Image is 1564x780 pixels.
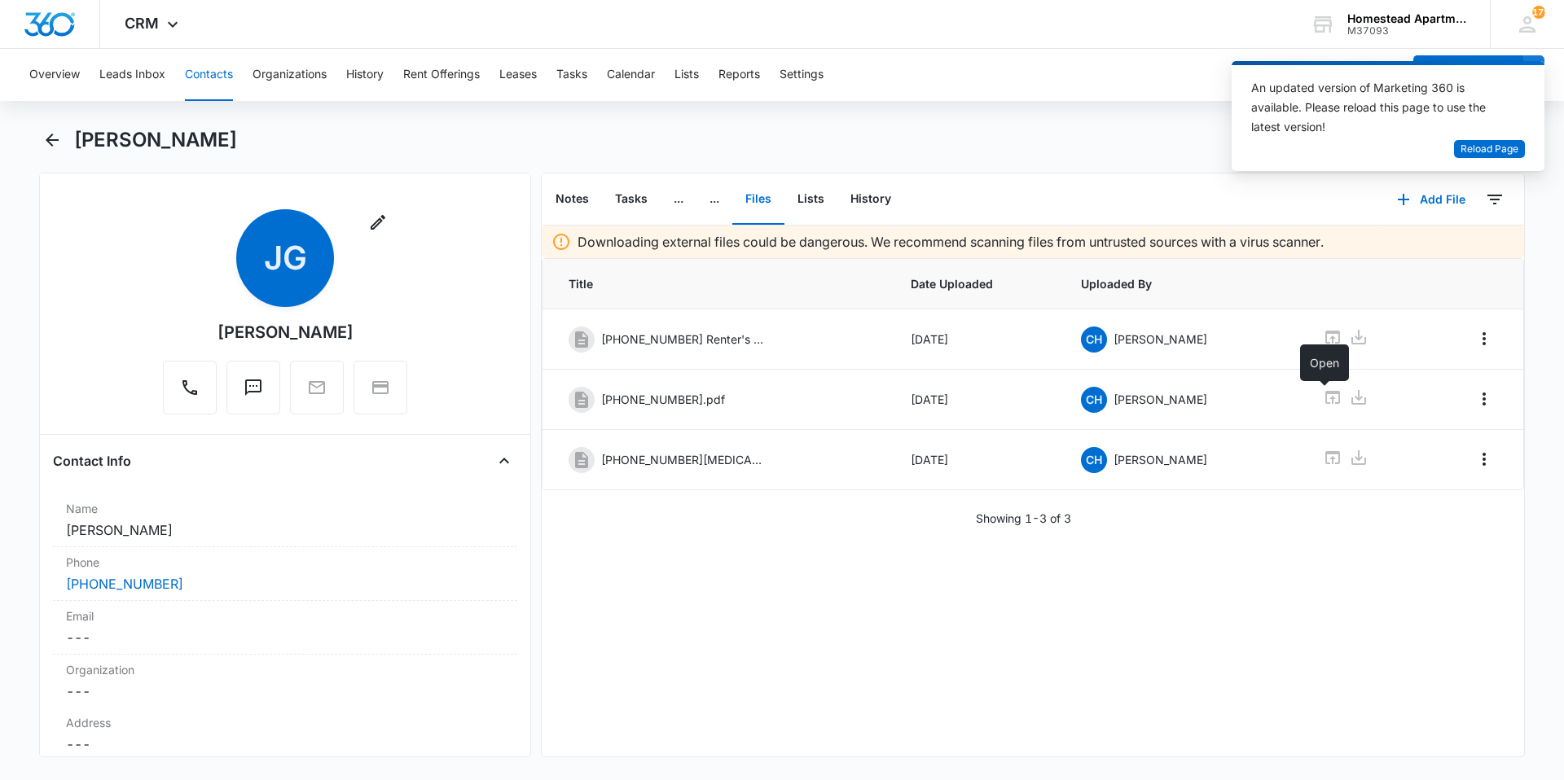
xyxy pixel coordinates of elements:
button: Calendar [607,49,655,101]
p: Downloading external files could be dangerous. We recommend scanning files from untrusted sources... [578,232,1324,252]
button: Lists [674,49,699,101]
button: Tasks [602,174,661,225]
span: CRM [125,15,159,32]
button: Contacts [185,49,233,101]
span: Uploaded By [1081,275,1284,292]
div: An updated version of Marketing 360 is available. Please reload this page to use the latest version! [1251,78,1505,137]
button: ... [696,174,732,225]
button: Rent Offerings [403,49,480,101]
button: Leads Inbox [99,49,165,101]
label: Email [66,607,504,624]
div: Organization--- [53,655,517,708]
button: Add File [1381,180,1482,219]
dd: --- [66,681,504,701]
p: [PHONE_NUMBER] Renter's Insurance.pdf [601,331,764,348]
button: Organizations [253,49,327,101]
button: Lists [784,174,837,225]
span: Title [569,275,872,292]
button: Reports [718,49,760,101]
dd: [PERSON_NAME] [66,520,504,540]
button: History [837,174,904,225]
div: Phone[PHONE_NUMBER] [53,547,517,601]
p: [PERSON_NAME] [1114,391,1207,408]
button: Settings [780,49,824,101]
div: account name [1347,12,1466,25]
div: [PERSON_NAME] [217,320,354,344]
span: CH [1081,387,1107,413]
label: Name [66,500,504,517]
div: Open [1300,344,1349,381]
a: Text [226,386,280,400]
button: Notes [543,174,602,225]
button: Overflow Menu [1471,386,1497,412]
button: Filters [1482,186,1508,213]
div: notifications count [1532,6,1545,19]
td: [DATE] [891,370,1062,430]
p: [PHONE_NUMBER][MEDICAL_DATA] Addendum.pdf [601,451,764,468]
dd: --- [66,628,504,647]
button: Call [163,361,217,414]
td: [DATE] [891,430,1062,490]
button: Text [226,361,280,414]
div: Email--- [53,601,517,655]
span: Reload Page [1461,142,1518,157]
label: Address [66,714,504,731]
span: JG [236,209,334,307]
button: Back [39,127,64,153]
p: [PERSON_NAME] [1114,331,1207,348]
label: Organization [66,661,504,678]
span: CH [1081,326,1107,353]
dd: --- [66,734,504,754]
span: CH [1081,447,1107,473]
button: Files [732,174,784,225]
td: [DATE] [891,309,1062,370]
p: Showing 1-3 of 3 [976,510,1071,527]
button: Leases [499,49,537,101]
button: History [346,49,384,101]
a: Call [163,386,217,400]
p: [PERSON_NAME] [1114,451,1207,468]
button: Overflow Menu [1471,446,1497,472]
button: Overview [29,49,80,101]
button: Reload Page [1454,140,1525,159]
a: [PHONE_NUMBER] [66,574,183,594]
h1: [PERSON_NAME] [74,128,237,152]
button: Add Contact [1413,55,1523,94]
div: Name[PERSON_NAME] [53,493,517,547]
button: Close [491,448,517,474]
label: Phone [66,554,504,571]
button: ... [661,174,696,225]
button: Overflow Menu [1471,326,1497,352]
button: Tasks [556,49,587,101]
p: [PHONE_NUMBER].pdf [601,391,725,408]
h4: Contact Info [53,451,131,471]
div: account id [1347,25,1466,37]
span: 175 [1532,6,1545,19]
span: Date Uploaded [911,275,1043,292]
div: Address--- [53,708,517,761]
